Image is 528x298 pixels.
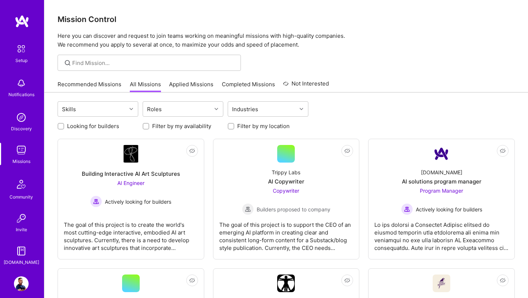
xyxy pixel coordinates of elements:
[219,145,353,253] a: Trippy LabsAI CopywriterCopywriter Builders proposed to companyBuilders proposed to companyThe go...
[14,143,29,157] img: teamwork
[374,145,509,253] a: Company Logo[DOMAIN_NAME]AI solutions program managerProgram Manager Actively looking for builder...
[344,277,350,283] i: icon EyeClosed
[82,170,180,178] div: Building Interactive AI Art Sculptures
[374,215,509,252] div: Lo ips dolorsi a Consectet Adipisc elitsed do eiusmod temporin utla etdolorema ali enima min veni...
[4,258,39,266] div: [DOMAIN_NAME]
[14,211,29,226] img: Invite
[16,226,27,233] div: Invite
[15,15,29,28] img: logo
[169,80,213,92] a: Applied Missions
[90,196,102,207] img: Actively looking for builders
[402,178,481,185] div: AI solutions program manager
[105,198,171,206] span: Actively looking for builders
[63,59,72,67] i: icon SearchGrey
[214,107,218,111] i: icon Chevron
[222,80,275,92] a: Completed Missions
[58,80,121,92] a: Recommended Missions
[268,178,304,185] div: AI Copywriter
[273,188,299,194] span: Copywriter
[14,110,29,125] img: discovery
[401,203,413,215] img: Actively looking for builders
[219,215,353,252] div: The goal of this project is to support the CEO of an emerging AI platform in creating clear and c...
[14,276,29,291] img: User Avatar
[64,215,198,252] div: The goal of this project is to create the world's most cutting-edge interactive, embodied AI art ...
[64,145,198,253] a: Company LogoBuilding Interactive AI Art SculpturesAI Engineer Actively looking for buildersActive...
[242,203,254,215] img: Builders proposed to company
[10,193,33,201] div: Community
[433,145,450,163] img: Company Logo
[14,244,29,258] img: guide book
[257,206,330,213] span: Builders proposed to company
[145,104,164,115] div: Roles
[130,80,161,92] a: All Missions
[416,206,482,213] span: Actively looking for builders
[189,148,195,154] i: icon EyeClosed
[277,275,295,292] img: Company Logo
[58,32,515,49] p: Here you can discover and request to join teams working on meaningful missions with high-quality ...
[129,107,133,111] i: icon Chevron
[12,157,30,165] div: Missions
[11,125,32,132] div: Discovery
[14,76,29,91] img: bell
[433,275,450,292] img: Company Logo
[237,122,290,130] label: Filter by my location
[500,148,506,154] i: icon EyeClosed
[14,41,29,57] img: setup
[8,91,34,98] div: Notifications
[12,276,30,291] a: User Avatar
[300,107,303,111] i: icon Chevron
[421,168,462,176] div: [DOMAIN_NAME]
[500,277,506,283] i: icon EyeClosed
[344,148,350,154] i: icon EyeClosed
[230,104,260,115] div: Industries
[58,15,515,24] h3: Mission Control
[60,104,78,115] div: Skills
[12,175,30,193] img: Community
[420,188,463,194] span: Program Manager
[152,122,211,130] label: Filter by my availability
[15,57,27,64] div: Setup
[72,59,235,67] input: Find Mission...
[67,122,119,130] label: Looking for builders
[272,168,300,176] div: Trippy Labs
[189,277,195,283] i: icon EyeClosed
[117,180,144,186] span: AI Engineer
[124,145,138,163] img: Company Logo
[283,79,329,92] a: Not Interested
